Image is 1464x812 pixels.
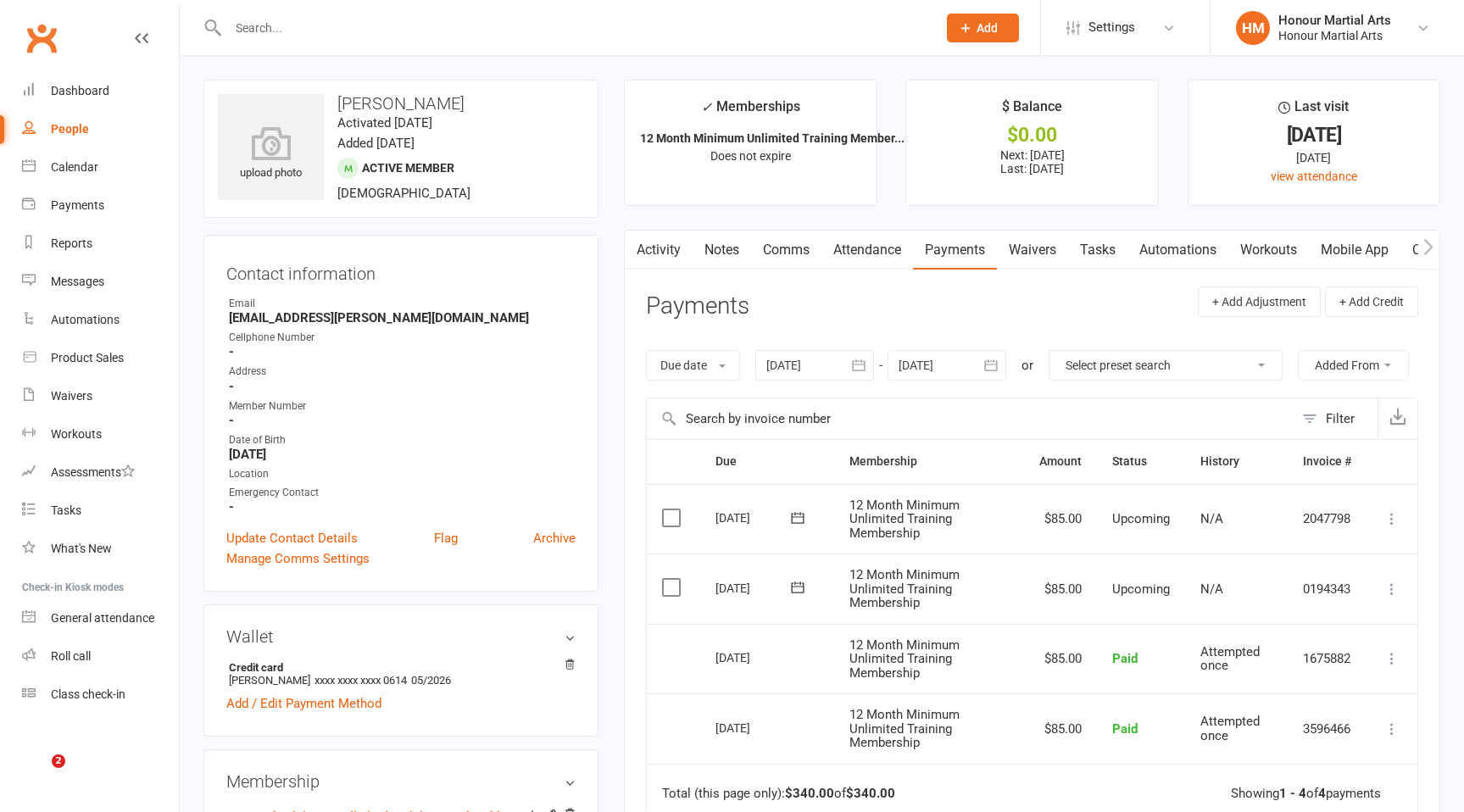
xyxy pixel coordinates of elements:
[834,440,1024,483] th: Membership
[226,659,576,689] li: [PERSON_NAME]
[1024,484,1097,554] td: $85.00
[226,548,370,569] a: Manage Comms Settings
[1298,350,1409,381] button: Added From
[51,503,81,517] div: Tasks
[226,693,381,714] a: Add / Edit Payment Method
[52,754,65,768] span: 2
[411,674,451,687] span: 05/2026
[715,504,793,531] div: [DATE]
[1068,231,1127,270] a: Tasks
[913,231,997,270] a: Payments
[1112,651,1138,666] span: Paid
[51,275,104,288] div: Messages
[1294,398,1378,439] button: Filter
[1288,440,1367,483] th: Invoice #
[226,627,576,646] h3: Wallet
[51,198,104,212] div: Payments
[229,398,576,414] div: Member Number
[849,707,960,750] span: 12 Month Minimum Unlimited Training Membership
[647,398,1294,439] input: Search by invoice number
[821,231,913,270] a: Attendance
[22,148,179,186] a: Calendar
[22,453,179,492] a: Assessments
[51,687,125,701] div: Class check-in
[226,528,358,548] a: Update Contact Details
[693,231,751,270] a: Notes
[1024,693,1097,764] td: $85.00
[640,131,905,145] strong: 12 Month Minimum Unlimited Training Member...
[701,96,800,127] div: Memberships
[1112,721,1138,737] span: Paid
[337,136,415,151] time: Added [DATE]
[662,787,895,801] div: Total (this page only): of
[1097,440,1185,483] th: Status
[646,350,740,381] button: Due date
[997,231,1068,270] a: Waivers
[1204,148,1424,167] div: [DATE]
[849,498,960,541] span: 12 Month Minimum Unlimited Training Membership
[1271,170,1357,183] a: view attendance
[533,528,576,548] a: Archive
[625,231,693,270] a: Activity
[715,644,793,670] div: [DATE]
[1318,786,1326,801] strong: 4
[22,186,179,225] a: Payments
[22,637,179,676] a: Roll call
[1200,644,1260,674] span: Attempted once
[22,301,179,339] a: Automations
[22,72,179,110] a: Dashboard
[434,528,458,548] a: Flag
[229,432,576,448] div: Date of Birth
[921,148,1142,175] p: Next: [DATE] Last: [DATE]
[710,149,791,163] span: Does not expire
[51,313,120,326] div: Automations
[1112,581,1170,597] span: Upcoming
[51,465,135,479] div: Assessments
[921,126,1142,144] div: $0.00
[1185,440,1288,483] th: History
[22,676,179,714] a: Class kiosk mode
[1231,787,1381,801] div: Showing of payments
[51,351,124,364] div: Product Sales
[22,492,179,530] a: Tasks
[700,440,834,483] th: Due
[362,161,454,175] span: Active member
[229,330,576,346] div: Cellphone Number
[1288,484,1367,554] td: 2047798
[229,413,576,428] strong: -
[229,485,576,501] div: Emergency Contact
[229,447,576,462] strong: [DATE]
[22,377,179,415] a: Waivers
[1198,286,1321,317] button: + Add Adjustment
[229,466,576,482] div: Location
[1278,13,1391,28] div: Honour Martial Arts
[229,344,576,359] strong: -
[22,225,179,263] a: Reports
[715,575,793,601] div: [DATE]
[1236,11,1270,45] div: HM
[22,599,179,637] a: General attendance kiosk mode
[1309,231,1400,270] a: Mobile App
[229,499,576,514] strong: -
[1200,581,1223,597] span: N/A
[22,415,179,453] a: Workouts
[646,293,749,320] h3: Payments
[1204,126,1424,144] div: [DATE]
[715,715,793,741] div: [DATE]
[1325,286,1418,317] button: + Add Credit
[977,21,998,35] span: Add
[1002,96,1062,126] div: $ Balance
[51,236,92,250] div: Reports
[1024,553,1097,624] td: $85.00
[849,567,960,610] span: 12 Month Minimum Unlimited Training Membership
[51,84,109,97] div: Dashboard
[22,263,179,301] a: Messages
[51,611,154,625] div: General attendance
[785,786,834,801] strong: $340.00
[1021,355,1033,375] div: or
[218,94,584,113] h3: [PERSON_NAME]
[1127,231,1228,270] a: Automations
[1024,624,1097,694] td: $85.00
[1279,786,1306,801] strong: 1 - 4
[846,786,895,801] strong: $340.00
